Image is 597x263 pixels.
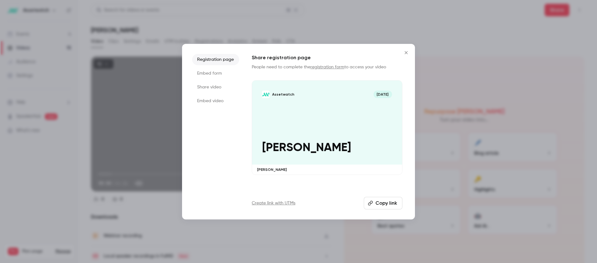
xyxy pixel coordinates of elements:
p: [PERSON_NAME] [262,141,392,155]
a: Kyle PrivetteAssetwatch[DATE][PERSON_NAME][PERSON_NAME] [252,80,402,175]
a: Create link with UTMs [252,200,295,206]
li: Embed form [192,68,239,79]
p: Assetwatch [272,92,294,97]
img: Kyle Privette [262,91,270,98]
span: [DATE] [374,91,392,98]
button: Copy link [364,197,402,209]
h1: Share registration page [252,54,402,61]
a: registration form [310,65,344,69]
p: People need to complete the to access your video [252,64,402,70]
p: [PERSON_NAME] [257,167,397,172]
li: Registration page [192,54,239,65]
button: Close [400,46,412,59]
li: Share video [192,82,239,93]
li: Embed video [192,95,239,107]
